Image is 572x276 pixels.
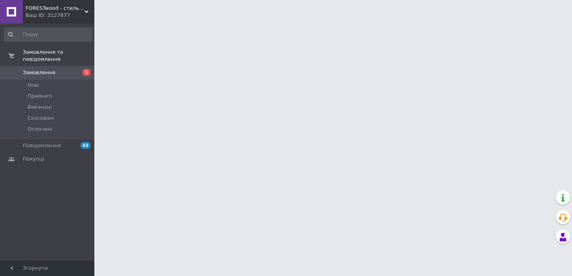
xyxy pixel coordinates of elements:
input: Пошук [4,27,92,42]
span: Оплачені [28,126,52,133]
span: FORESTwood - стильні і сучасні меблі від виробника [26,5,85,12]
span: Нові [28,82,39,89]
span: 1 [83,69,90,76]
div: Ваш ID: 3127877 [26,12,94,19]
span: Скасовані [28,115,54,122]
span: Замовлення та повідомлення [23,49,94,63]
span: Прийняті [28,93,52,100]
span: Замовлення [23,69,55,76]
span: Покупці [23,155,44,163]
span: 43 [81,142,90,149]
span: Виконані [28,104,52,111]
span: Повідомлення [23,142,61,149]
